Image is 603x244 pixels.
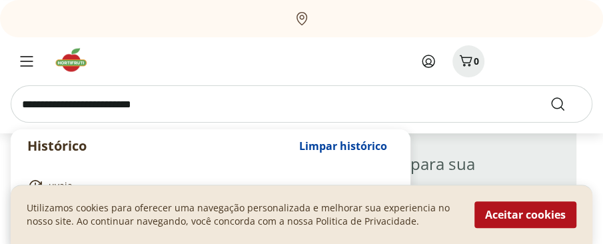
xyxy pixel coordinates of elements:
a: uvaia [27,178,388,194]
button: Menu [11,45,43,77]
button: Carrinho [452,45,484,77]
img: Hortifruti [53,47,98,73]
input: search [11,85,592,123]
button: Aceitar cookies [474,201,576,228]
span: uvaia [49,179,73,193]
span: 0 [474,55,479,67]
button: Limpar histórico [293,130,394,162]
button: Submit Search [550,96,582,112]
span: Limpar histórico [299,141,387,151]
p: Utilizamos cookies para oferecer uma navegação personalizada e melhorar sua experiencia no nosso ... [27,201,458,228]
p: Histórico [27,137,293,155]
